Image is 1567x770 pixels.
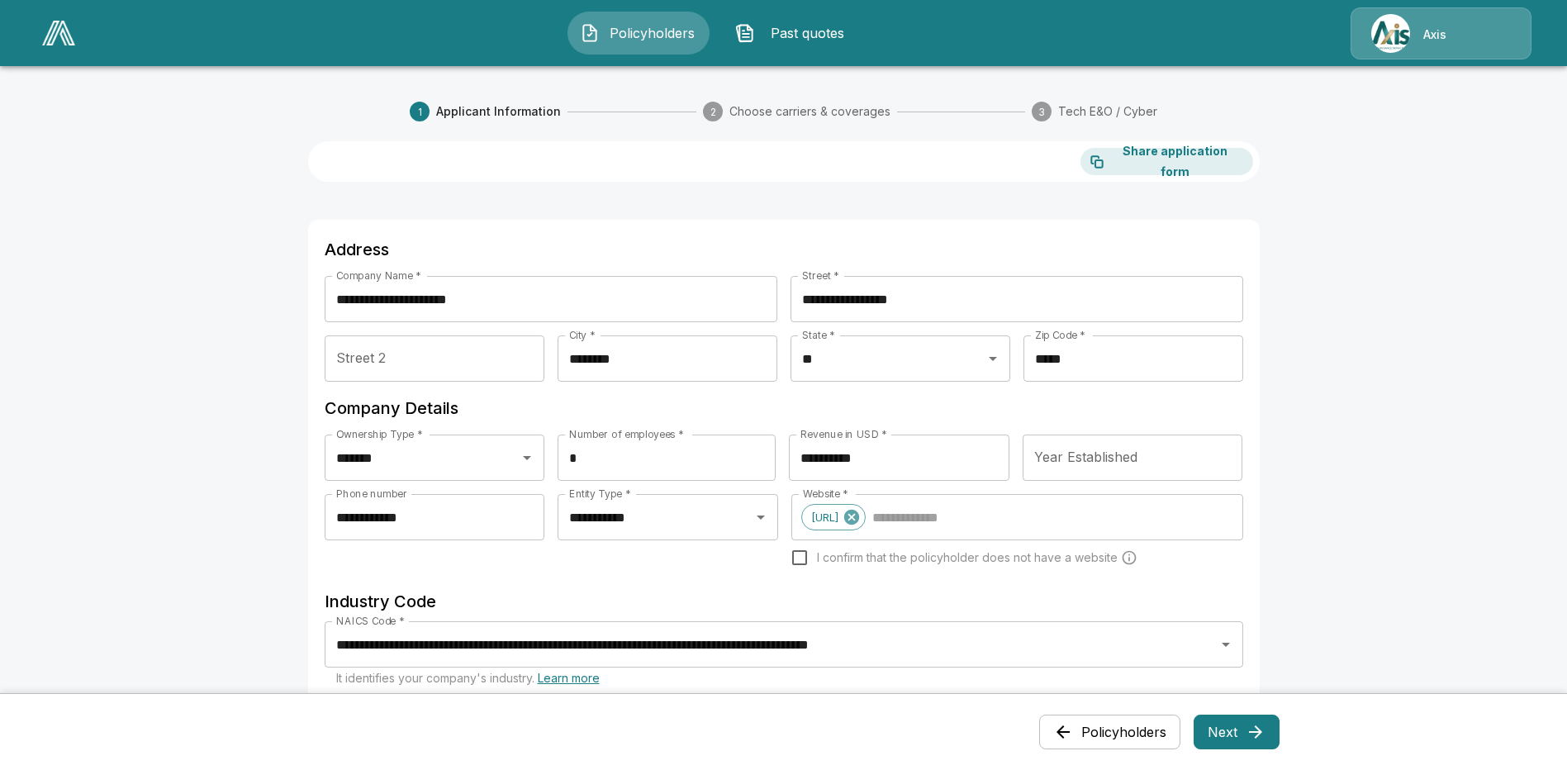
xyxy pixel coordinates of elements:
a: Learn more [538,671,600,685]
button: Policyholders [1039,715,1180,749]
button: Past quotes IconPast quotes [723,12,865,55]
button: Policyholders IconPolicyholders [567,12,710,55]
span: Tech E&O / Cyber [1058,103,1157,120]
button: Share application form [1080,148,1253,175]
img: AA Logo [42,21,75,45]
span: Past quotes [762,23,852,43]
span: It identifies your company's industry. [336,671,600,685]
span: [URL] [802,508,848,527]
label: Company Name * [336,269,421,283]
span: I confirm that the policyholder does not have a website [817,549,1118,566]
span: Choose carriers & coverages [729,103,890,120]
text: 1 [417,106,421,118]
label: Phone number [336,487,407,501]
span: Policyholders [606,23,697,43]
label: State * [802,328,835,342]
button: Open [749,506,772,529]
a: Agency IconAxis [1351,7,1531,59]
span: Applicant Information [436,103,561,120]
label: Ownership Type * [336,427,422,441]
label: NAICS Code * [336,614,405,628]
label: Street * [802,269,839,283]
label: Zip Code * [1035,328,1085,342]
text: 2 [710,106,715,118]
h6: Company Details [325,395,1243,421]
h6: Address [325,236,1243,263]
text: 3 [1038,106,1045,118]
label: Entity Type * [569,487,630,501]
img: Policyholders Icon [580,23,600,43]
label: City * [569,328,596,342]
div: [URL] [801,504,866,530]
svg: Carriers run a cyber security scan on the policyholders' websites. Please enter a website wheneve... [1121,549,1137,566]
button: Open [981,347,1004,370]
img: Agency Icon [1371,14,1410,53]
button: Next [1194,715,1280,749]
label: Number of employees * [569,427,684,441]
img: Past quotes Icon [735,23,755,43]
label: Revenue in USD * [800,427,887,441]
button: Open [1214,633,1237,656]
label: Website * [803,487,848,501]
p: Axis [1423,26,1446,43]
h6: Industry Code [325,588,1243,615]
button: Open [515,446,539,469]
